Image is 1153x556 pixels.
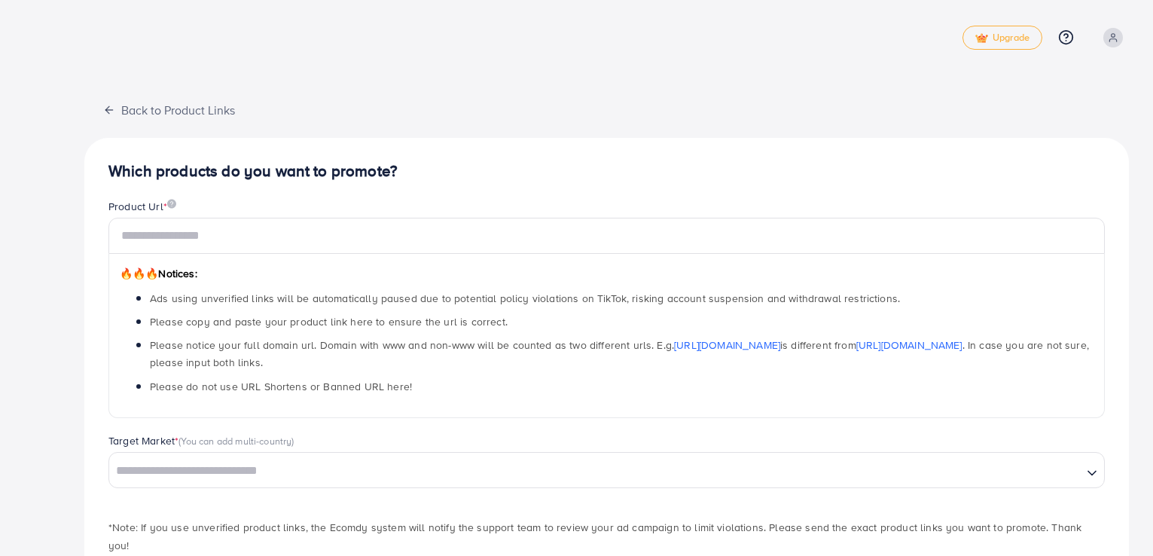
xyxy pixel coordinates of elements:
[108,199,176,214] label: Product Url
[108,162,1105,181] h4: Which products do you want to promote?
[111,460,1081,483] input: Search for option
[167,199,176,209] img: image
[150,314,508,329] span: Please copy and paste your product link here to ensure the url is correct.
[856,338,962,353] a: [URL][DOMAIN_NAME]
[178,434,294,448] span: (You can add multi-country)
[975,32,1029,44] span: Upgrade
[150,338,1089,370] span: Please notice your full domain url. Domain with www and non-www will be counted as two different ...
[84,93,254,126] button: Back to Product Links
[962,26,1042,50] a: tickUpgrade
[108,452,1105,488] div: Search for option
[108,518,1105,554] p: *Note: If you use unverified product links, the Ecomdy system will notify the support team to rev...
[150,379,412,394] span: Please do not use URL Shortens or Banned URL here!
[150,291,900,306] span: Ads using unverified links will be automatically paused due to potential policy violations on Tik...
[975,33,988,44] img: tick
[120,266,158,281] span: 🔥🔥🔥
[674,338,780,353] a: [URL][DOMAIN_NAME]
[120,266,197,281] span: Notices:
[108,433,294,448] label: Target Market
